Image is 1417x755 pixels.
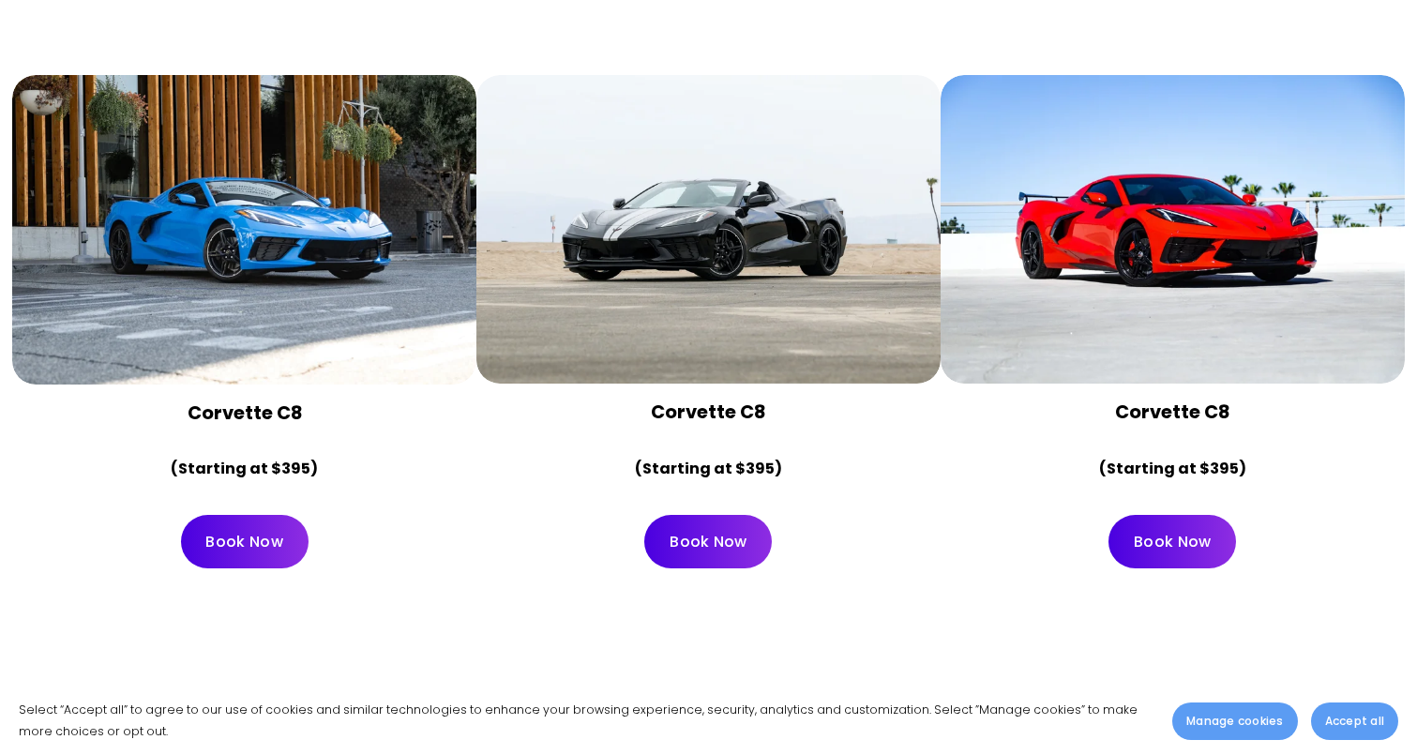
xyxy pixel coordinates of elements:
[1172,702,1297,740] button: Manage cookies
[19,700,1153,742] p: Select “Accept all” to agree to our use of cookies and similar technologies to enhance your brows...
[181,515,309,568] a: Book Now
[644,515,772,568] a: Book Now
[1325,713,1384,730] span: Accept all
[171,458,318,479] strong: (Starting at $395)
[1108,515,1236,568] a: Book Now
[1186,713,1283,730] span: Manage cookies
[651,399,765,425] strong: Corvette C8
[28,676,470,726] strong: Standard Luxury Rentals
[1311,702,1398,740] button: Accept all
[188,400,302,426] strong: Corvette C8
[1115,399,1229,425] strong: Corvette C8
[1099,458,1246,479] strong: (Starting at $395)
[635,458,782,479] strong: (Starting at $395)
[476,75,941,385] button: Sport Cars For Rent in Los Angeles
